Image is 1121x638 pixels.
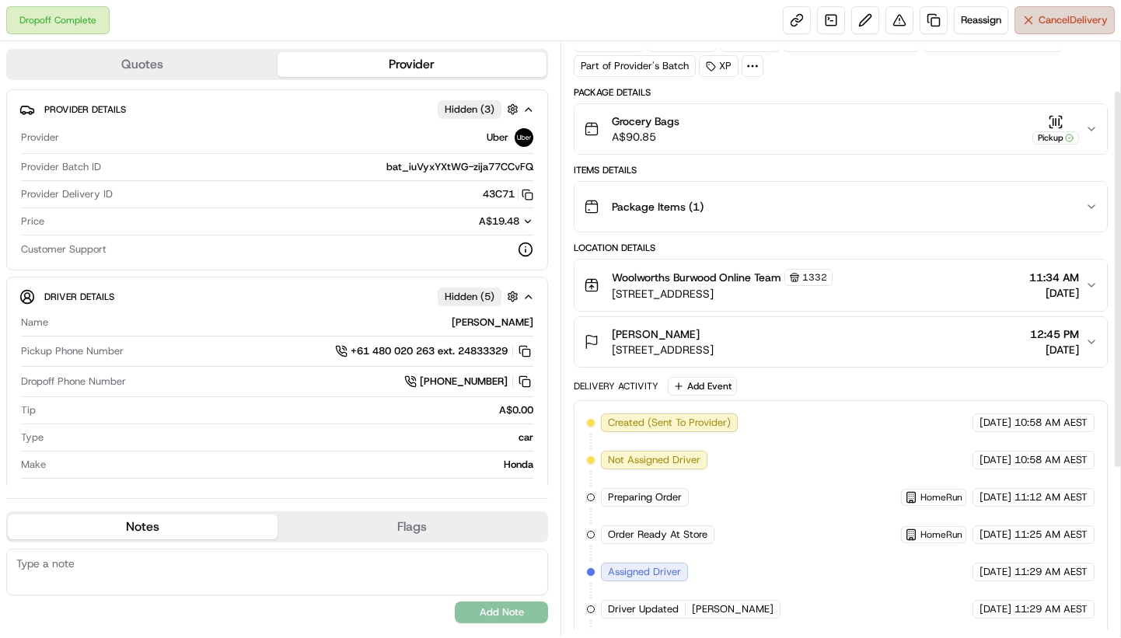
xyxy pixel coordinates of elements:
[980,490,1011,504] span: [DATE]
[920,491,962,504] span: HomeRun
[8,52,278,77] button: Quotes
[31,225,119,241] span: Knowledge Base
[42,403,533,417] div: A$0.00
[55,485,533,499] div: CR-V
[1014,6,1115,34] button: CancelDelivery
[608,602,679,616] span: Driver Updated
[420,375,508,389] span: [PHONE_NUMBER]
[1014,565,1088,579] span: 11:29 AM AEST
[21,242,107,256] span: Customer Support
[404,373,533,390] a: [PHONE_NUMBER]
[19,284,535,309] button: Driver DetailsHidden (5)
[264,153,283,172] button: Start new chat
[21,214,44,228] span: Price
[961,13,1001,27] span: Reassign
[21,131,59,145] span: Provider
[44,291,114,303] span: Driver Details
[574,242,1108,254] div: Location Details
[980,416,1011,430] span: [DATE]
[1039,13,1108,27] span: Cancel Delivery
[954,6,1008,34] button: Reassign
[21,485,49,499] span: Model
[608,453,700,467] span: Not Assigned Driver
[1014,490,1088,504] span: 11:12 AM AEST
[21,316,48,329] span: Name
[9,219,125,247] a: 📗Knowledge Base
[386,160,533,174] span: bat_iuVyxYXtWG-zija77CCvFQ
[920,528,962,541] span: HomeRun
[110,263,188,275] a: Powered byPylon
[574,260,1107,311] button: Woolworths Burwood Online Team1332[STREET_ADDRESS]11:34 AM[DATE]
[54,316,533,329] div: [PERSON_NAME]
[612,199,704,214] span: Package Items ( 1 )
[445,290,494,304] span: Hidden ( 5 )
[16,62,283,87] p: Welcome 👋
[1014,453,1088,467] span: 10:58 AM AEST
[608,565,681,579] span: Assigned Driver
[1032,114,1079,145] button: Pickup
[131,227,144,239] div: 💻
[980,528,1011,542] span: [DATE]
[50,431,533,445] div: car
[16,148,44,176] img: 1736555255976-a54dd68f-1ca7-489b-9aae-adbdc363a1c4
[980,602,1011,616] span: [DATE]
[483,187,533,201] button: 43C71
[16,16,47,47] img: Nash
[278,514,547,539] button: Flags
[125,219,256,247] a: 💻API Documentation
[574,86,1108,99] div: Package Details
[574,104,1107,154] button: Grocery BagsA$90.85Pickup
[1029,270,1079,285] span: 11:34 AM
[608,416,731,430] span: Created (Sent To Provider)
[21,458,46,472] span: Make
[699,55,739,77] div: XP
[21,344,124,358] span: Pickup Phone Number
[21,403,36,417] span: Tip
[1014,528,1088,542] span: 11:25 AM AEST
[21,431,44,445] span: Type
[155,263,188,275] span: Pylon
[44,103,126,116] span: Provider Details
[802,271,827,284] span: 1332
[479,214,519,228] span: A$19.48
[445,103,494,117] span: Hidden ( 3 )
[612,270,781,285] span: Woolworths Burwood Online Team
[147,225,250,241] span: API Documentation
[487,131,508,145] span: Uber
[438,99,522,119] button: Hidden (3)
[351,344,508,358] span: +61 480 020 263 ext. 24833329
[1032,131,1079,145] div: Pickup
[612,326,700,342] span: [PERSON_NAME]
[515,128,533,147] img: uber-new-logo.jpeg
[1029,285,1079,301] span: [DATE]
[612,129,679,145] span: A$90.85
[608,528,707,542] span: Order Ready At Store
[53,148,255,164] div: Start new chat
[574,380,658,392] div: Delivery Activity
[1030,342,1079,357] span: [DATE]
[40,100,257,117] input: Clear
[668,377,737,396] button: Add Event
[612,286,833,302] span: [STREET_ADDRESS]
[574,164,1108,176] div: Items Details
[612,113,679,129] span: Grocery Bags
[8,514,278,539] button: Notes
[1014,416,1088,430] span: 10:58 AM AEST
[19,96,535,122] button: Provider DetailsHidden (3)
[980,453,1011,467] span: [DATE]
[1014,602,1088,616] span: 11:29 AM AEST
[692,602,774,616] span: [PERSON_NAME]
[53,164,197,176] div: We're available if you need us!
[278,52,547,77] button: Provider
[335,343,533,360] a: +61 480 020 263 ext. 24833329
[52,458,533,472] div: Honda
[608,490,682,504] span: Preparing Order
[438,287,522,306] button: Hidden (5)
[574,182,1107,232] button: Package Items (1)
[21,187,113,201] span: Provider Delivery ID
[396,214,533,228] button: A$19.48
[21,375,126,389] span: Dropoff Phone Number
